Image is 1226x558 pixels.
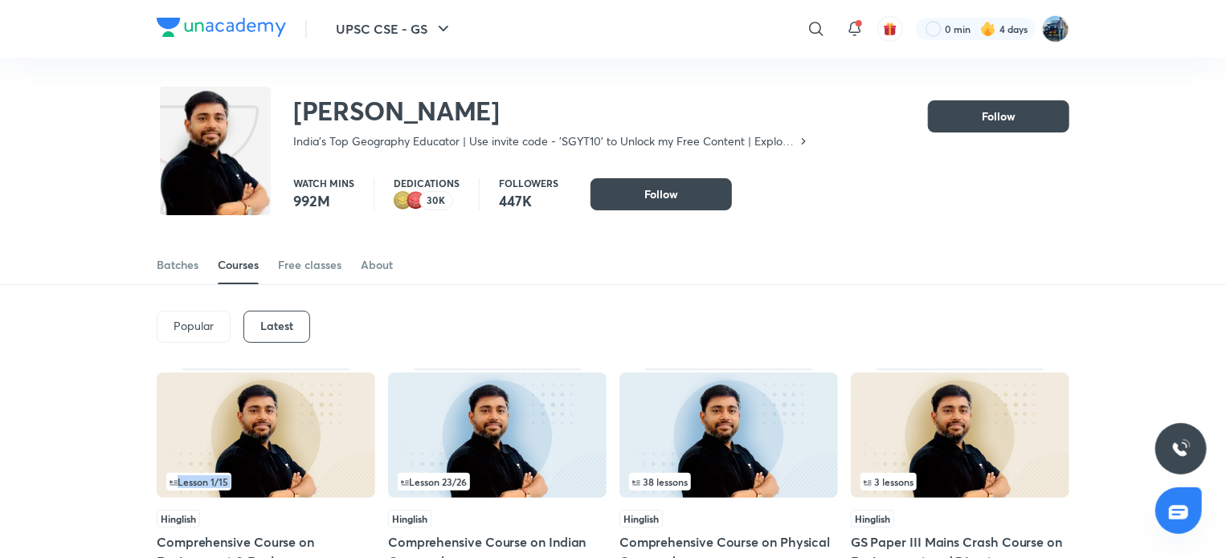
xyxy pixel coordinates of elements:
[278,246,341,284] a: Free classes
[398,473,597,491] div: infocontainer
[166,473,366,491] div: infocontainer
[629,473,828,491] div: infosection
[157,373,375,498] img: Thumbnail
[980,21,996,37] img: streak
[260,320,293,332] h6: Latest
[591,178,732,210] button: Follow
[293,191,354,210] p: 992M
[427,195,446,206] p: 30K
[170,477,228,487] span: Lesson 1 / 15
[293,133,797,149] p: India's Top Geography Educator | Use invite code - 'SGYT10' to Unlock my Free Content | Explore t...
[619,373,838,498] img: Thumbnail
[293,178,354,188] p: Watch mins
[160,90,271,244] img: class
[864,477,913,487] span: 3 lessons
[157,18,286,37] img: Company Logo
[278,257,341,273] div: Free classes
[499,178,558,188] p: Followers
[394,178,460,188] p: Dedications
[860,473,1060,491] div: infocontainer
[157,18,286,41] a: Company Logo
[644,186,678,202] span: Follow
[157,246,198,284] a: Batches
[361,257,393,273] div: About
[174,320,214,332] p: Popular
[851,510,894,527] span: Hinglish
[883,22,897,36] img: avatar
[851,373,1069,498] img: Thumbnail
[982,108,1016,124] span: Follow
[326,13,463,45] button: UPSC CSE - GS
[632,477,688,487] span: 38 lessons
[388,373,607,498] img: Thumbnail
[166,473,366,491] div: infosection
[293,95,810,127] h2: [PERSON_NAME]
[619,510,663,527] span: Hinglish
[166,473,366,491] div: left
[877,16,903,42] button: avatar
[157,510,200,527] span: Hinglish
[1171,439,1191,458] img: ttu
[860,473,1060,491] div: left
[398,473,597,491] div: infosection
[398,473,597,491] div: left
[394,191,413,210] img: educator badge2
[629,473,828,491] div: infocontainer
[407,191,426,210] img: educator badge1
[218,257,259,273] div: Courses
[218,246,259,284] a: Courses
[629,473,828,491] div: left
[157,257,198,273] div: Batches
[361,246,393,284] a: About
[1042,15,1069,43] img: I A S babu
[860,473,1060,491] div: infosection
[388,510,431,527] span: Hinglish
[401,477,467,487] span: Lesson 23 / 26
[499,191,558,210] p: 447K
[928,100,1069,132] button: Follow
